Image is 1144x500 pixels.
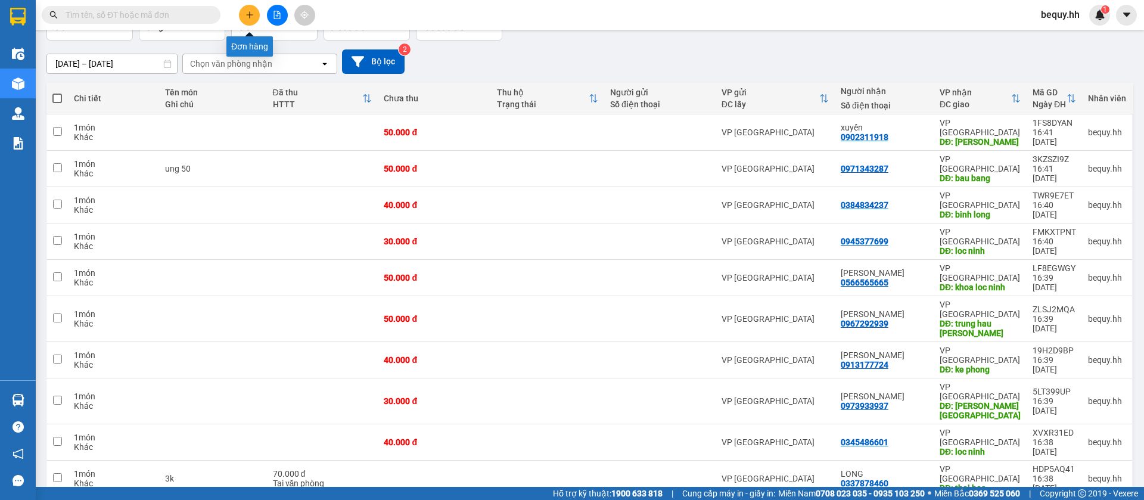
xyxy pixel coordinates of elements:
span: file-add [273,11,281,19]
div: VP [GEOGRAPHIC_DATA] [722,128,829,137]
div: 50.000 đ [384,314,485,324]
div: 1 món [74,433,153,442]
div: 50.000 đ [384,273,485,282]
div: VP [GEOGRAPHIC_DATA] [940,154,1021,173]
sup: 2 [399,44,411,55]
div: 1 món [74,195,153,205]
div: 1 món [74,268,153,278]
span: notification [13,448,24,459]
input: Select a date range. [47,54,177,73]
div: LONG [841,469,928,479]
div: 1 món [74,309,153,319]
div: Khác [74,241,153,251]
span: kg [154,22,163,32]
span: | [1029,487,1031,500]
div: VP [GEOGRAPHIC_DATA] [722,200,829,210]
th: Toggle SortBy [267,83,378,114]
div: HTTT [273,100,363,109]
span: search [49,11,58,19]
div: Đơn hàng [226,36,273,57]
span: question-circle [13,421,24,433]
div: TWR9E7ET [1033,191,1076,200]
div: VP [GEOGRAPHIC_DATA] [940,428,1021,447]
div: VP [GEOGRAPHIC_DATA] [940,464,1021,483]
div: VP [GEOGRAPHIC_DATA] [940,118,1021,137]
img: icon-new-feature [1095,10,1105,20]
div: Người gửi [610,88,710,97]
div: 1 món [74,392,153,401]
span: đơn [69,22,83,32]
div: VP [GEOGRAPHIC_DATA] [722,273,829,282]
div: 30.000 đ [384,396,485,406]
div: Khác [74,132,153,142]
strong: 0708 023 035 - 0935 103 250 [816,489,925,498]
div: 50.000 đ [384,128,485,137]
div: 40.000 đ [384,200,485,210]
img: warehouse-icon [12,394,24,406]
div: Tên món [165,88,261,97]
th: Toggle SortBy [491,83,604,114]
span: message [13,475,24,486]
svg: open [320,59,329,69]
div: 30.000 đ [384,237,485,246]
img: warehouse-icon [12,107,24,120]
span: ⚪️ [928,491,931,496]
div: DĐ: ke phong [940,365,1021,374]
div: Số điện thoại [610,100,710,109]
span: 0 [145,18,152,33]
div: VP [GEOGRAPHIC_DATA] [940,300,1021,319]
span: aim [300,11,309,19]
strong: 0369 525 060 [969,489,1020,498]
span: Cung cấp máy in - giấy in: [682,487,775,500]
div: Người nhận [841,86,928,96]
div: VP nhận [940,88,1011,97]
button: aim [294,5,315,26]
div: xuyến [841,123,928,132]
div: DĐ: nam trung lộc ninh [940,401,1021,420]
img: solution-icon [12,137,24,150]
div: DĐ: bau bang [940,173,1021,183]
img: warehouse-icon [12,48,24,60]
div: VP [GEOGRAPHIC_DATA] [940,191,1021,210]
div: bequy.hh [1088,314,1126,324]
div: Khác [74,278,153,287]
div: Nam Trung [841,392,928,401]
div: bequy.hh [1088,474,1126,483]
div: Khác [74,169,153,178]
div: ĐC giao [940,100,1011,109]
div: bequy.hh [1088,164,1126,173]
div: DĐ: khoa loc ninh [940,282,1021,292]
div: FMKXTPNT [1033,227,1076,237]
div: Ngày ĐH [1033,100,1067,109]
div: 3KZSZI9Z [1033,154,1076,164]
div: Khác [74,360,153,369]
div: 1 món [74,232,153,241]
span: 70.000 [330,18,366,33]
div: VP [GEOGRAPHIC_DATA] [940,382,1021,401]
div: LF8EGWGY [1033,263,1076,273]
div: 0902311918 [841,132,888,142]
span: đ [366,22,371,32]
div: 40.000 đ [384,437,485,447]
div: Kế Phong [841,350,928,360]
div: Khác [74,442,153,452]
div: Chưa thu [384,94,485,103]
div: 16:41 [DATE] [1033,128,1076,147]
div: 16:41 [DATE] [1033,164,1076,183]
img: logo-vxr [10,8,26,26]
div: Chi tiết [74,94,153,103]
div: bequy.hh [1088,200,1126,210]
div: XVXR31ED [1033,428,1076,437]
button: caret-down [1116,5,1137,26]
div: 16:39 [DATE] [1033,355,1076,374]
div: VP [GEOGRAPHIC_DATA] [722,355,829,365]
div: 16:40 [DATE] [1033,200,1076,219]
span: đ [465,22,470,32]
div: Khác [74,205,153,215]
div: bequy.hh [1088,128,1126,137]
div: ung 50 [165,164,261,173]
div: 0913177724 [841,360,888,369]
button: Bộ lọc [342,49,405,74]
span: caret-down [1121,10,1132,20]
div: Khác [74,479,153,488]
